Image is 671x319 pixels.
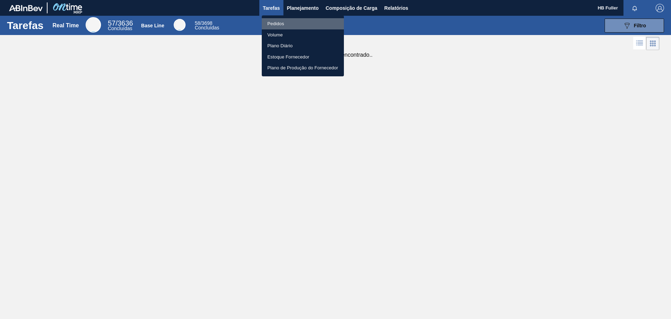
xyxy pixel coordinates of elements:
a: Volume [262,29,344,41]
a: Plano de Produção do Fornecedor [262,62,344,74]
a: Plano Diário [262,40,344,51]
a: Estoque Fornecedor [262,51,344,63]
a: Pedidos [262,18,344,29]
